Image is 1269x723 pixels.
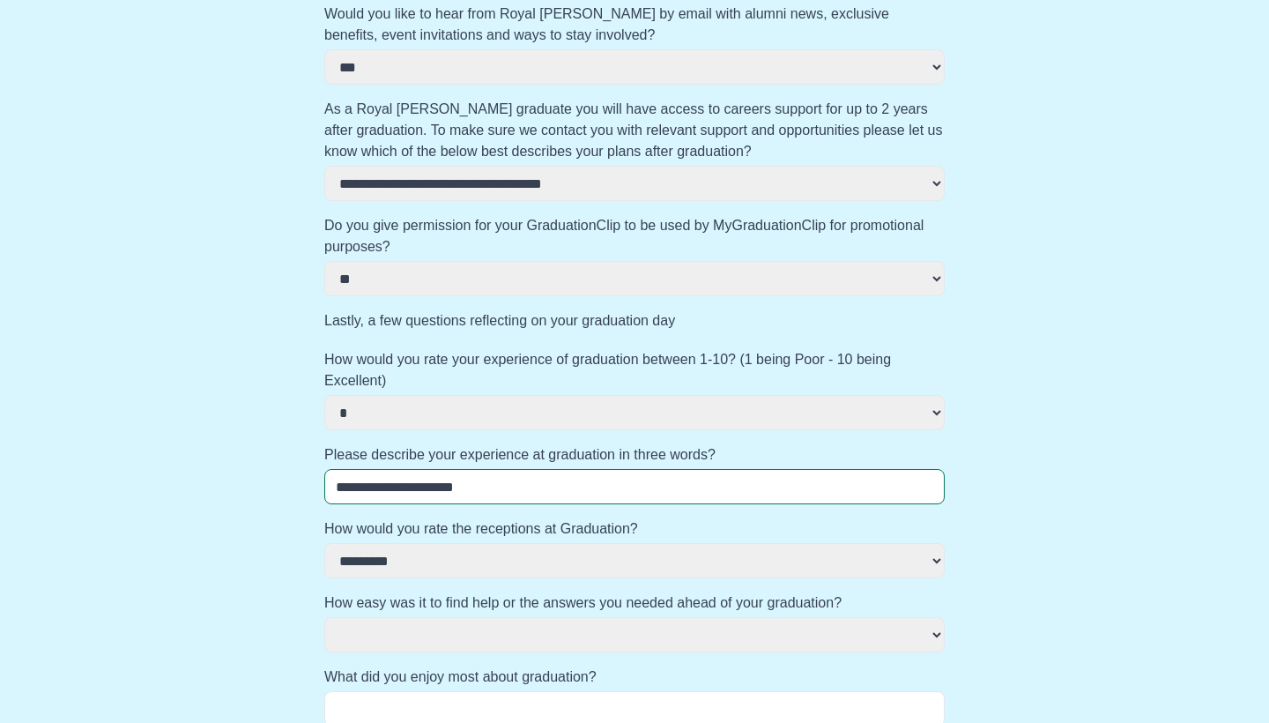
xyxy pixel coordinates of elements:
label: Please describe your experience at graduation in three words? [324,444,945,466]
label: Do you give permission for your GraduationClip to be used by MyGraduationClip for promotional pur... [324,215,945,257]
label: Would you like to hear from Royal [PERSON_NAME] by email with alumni news, exclusive benefits, ev... [324,4,945,46]
label: How easy was it to find help or the answers you needed ahead of your graduation? [324,593,945,614]
label: How would you rate your experience of graduation between 1-10? (1 being Poor - 10 being Excellent) [324,349,945,391]
label: What did you enjoy most about graduation? [324,667,945,688]
label: Lastly, a few questions reflecting on your graduation day [324,310,945,332]
label: How would you rate the receptions at Graduation? [324,518,945,540]
label: As a Royal [PERSON_NAME] graduate you will have access to careers support for up to 2 years after... [324,99,945,162]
